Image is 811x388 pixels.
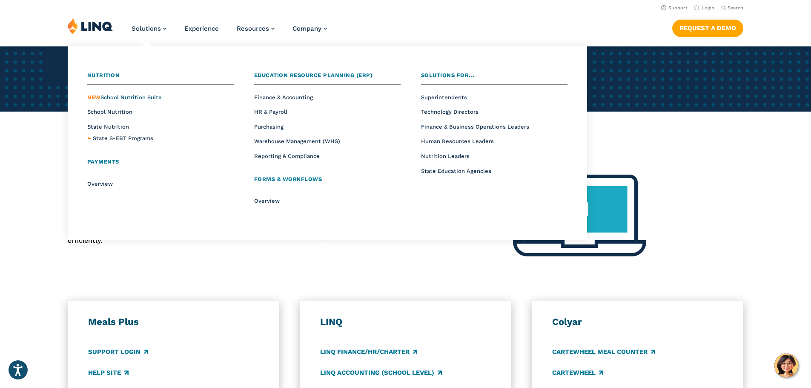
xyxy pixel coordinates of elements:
a: Human Resources Leaders [421,138,494,144]
a: Payments [87,158,234,171]
span: Company [292,25,321,32]
a: Resources [237,25,275,32]
button: Open Search Bar [721,5,743,11]
a: Overview [87,181,113,187]
span: Resources [237,25,269,32]
a: CARTEWHEEL Meal Counter [552,347,655,356]
nav: Button Navigation [672,18,743,37]
a: Warehouse Management (WHS) [254,138,340,144]
a: Help Site [88,368,129,377]
a: Purchasing [254,124,284,130]
a: Login [694,5,714,11]
a: Nutrition [87,71,234,85]
span: Solutions [132,25,161,32]
a: Support [661,5,688,11]
span: State S-EBT Programs [93,135,153,141]
a: Solutions for... [421,71,567,85]
a: Finance & Business Operations Leaders [421,124,529,130]
a: Company [292,25,327,32]
span: Solutions for... [421,72,475,78]
a: CARTEWHEEL [552,368,603,377]
span: Education Resource Planning (ERP) [254,72,373,78]
h3: Meals Plus [88,316,259,328]
a: LINQ Accounting (school level) [320,368,442,377]
nav: Primary Navigation [132,18,327,46]
a: NEWSchool Nutrition Suite [87,94,162,101]
button: Hello, have a question? Let’s chat. [774,354,798,377]
span: Search [728,5,743,11]
span: School Nutrition Suite [87,94,162,101]
a: Nutrition Leaders [421,153,470,159]
a: Reporting & Compliance [254,153,320,159]
a: Technology Directors [421,109,479,115]
a: Overview [254,198,280,204]
h3: LINQ [320,316,491,328]
a: HR & Payroll [254,109,287,115]
a: Support Login [88,347,148,356]
a: Request a Demo [672,20,743,37]
span: NEW [87,94,100,101]
a: State Education Agencies [421,168,491,174]
span: Nutrition [87,72,120,78]
a: School Nutrition [87,109,132,115]
a: Solutions [132,25,166,32]
span: Payments [87,158,119,165]
a: State Nutrition [87,124,129,130]
a: Finance & Accounting [254,94,313,101]
h3: Colyar [552,316,723,328]
a: Superintendents [421,94,467,101]
img: LINQ | K‑12 Software [68,18,113,34]
a: State S-EBT Programs [93,134,153,143]
a: Forms & Workflows [254,175,401,189]
a: Education Resource Planning (ERP) [254,71,401,85]
a: LINQ Finance/HR/Charter [320,347,417,356]
a: Experience [184,25,219,32]
span: Forms & Workflows [254,176,322,182]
